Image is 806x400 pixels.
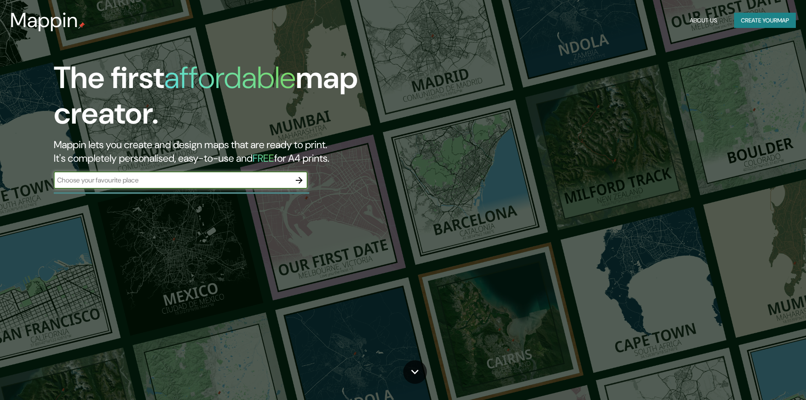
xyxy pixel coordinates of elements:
input: Choose your favourite place [54,175,291,185]
iframe: Help widget launcher [731,367,797,391]
h2: Mappin lets you create and design maps that are ready to print. It's completely personalised, eas... [54,138,457,165]
img: mappin-pin [78,22,85,29]
h3: Mappin [10,8,78,32]
h5: FREE [253,152,274,165]
h1: The first map creator. [54,60,457,138]
h1: affordable [164,58,296,97]
button: About Us [686,13,721,28]
button: Create yourmap [734,13,796,28]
